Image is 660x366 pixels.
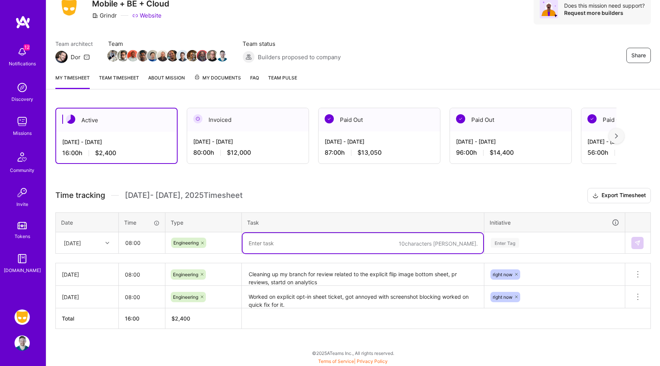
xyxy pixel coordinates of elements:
div: © 2025 ATeams Inc., All rights reserved. [46,343,660,363]
div: Invite [16,200,28,208]
span: $2,400 [95,149,116,157]
span: | [318,358,388,364]
img: Active [66,115,75,124]
span: right now [493,294,513,300]
span: Team Pulse [268,75,297,81]
div: [DATE] - [DATE] [62,138,171,146]
img: Community [13,148,31,166]
div: Dor [71,53,81,61]
th: Task [242,212,484,232]
span: Engineering [173,240,199,246]
img: Builders proposed to company [243,51,255,63]
a: Team Member Avatar [108,49,118,62]
div: [DATE] [64,239,81,247]
a: Team Member Avatar [128,49,138,62]
img: right [615,133,618,139]
span: [DATE] - [DATE] , 2025 Timesheet [125,191,243,200]
a: Team Member Avatar [168,49,178,62]
img: Invite [15,185,30,200]
img: Team Member Avatar [207,50,218,62]
img: Team Member Avatar [177,50,188,62]
a: Team Member Avatar [178,49,188,62]
img: bell [15,44,30,60]
img: Team Member Avatar [117,50,129,62]
i: icon Mail [84,54,90,60]
span: Engineering [173,294,198,300]
img: discovery [15,80,30,95]
input: HH:MM [119,233,165,253]
div: 80:00 h [193,149,302,157]
th: 16:00 [119,308,165,329]
div: Does this mission need support? [564,2,645,9]
span: $13,050 [357,149,382,157]
a: Team Member Avatar [118,49,128,62]
span: Engineering [173,272,198,277]
span: Builders proposed to company [258,53,341,61]
img: Paid Out [325,114,334,123]
a: Team Pulse [268,74,297,89]
input: HH:MM [119,264,165,285]
img: Invoiced [193,114,202,123]
i: icon Download [592,192,599,200]
div: Missions [13,129,32,137]
span: My Documents [194,74,241,82]
img: Team Architect [55,51,68,63]
img: Team Member Avatar [157,50,168,62]
th: Date [56,212,119,232]
div: Tokens [15,232,30,240]
div: [DATE] - [DATE] [193,138,302,146]
span: $12,000 [227,149,251,157]
i: icon CompanyGray [92,13,98,19]
img: Grindr: Mobile + BE + Cloud [15,309,30,325]
a: FAQ [250,74,259,89]
div: Discovery [11,95,33,103]
div: Initiative [490,218,620,227]
th: Total [56,308,119,329]
span: Share [631,52,646,59]
div: Active [56,109,177,132]
a: Grindr: Mobile + BE + Cloud [13,309,32,325]
a: Team Member Avatar [197,49,207,62]
img: teamwork [15,114,30,129]
span: Team [108,40,227,48]
img: tokens [18,222,27,229]
div: [DATE] [62,270,112,279]
img: Team Member Avatar [217,50,228,62]
img: Team Member Avatar [167,50,178,62]
img: Team Member Avatar [197,50,208,62]
img: User Avatar [15,335,30,351]
input: HH:MM [119,287,165,307]
textarea: Worked on explicit opt-in sheet ticket, got annoyed with screenshot blocking worked on quick fix ... [243,287,483,308]
a: Team Member Avatar [207,49,217,62]
div: Notifications [9,60,36,68]
div: Request more builders [564,9,645,16]
img: Team Member Avatar [187,50,198,62]
div: 16:00 h [62,149,171,157]
div: Grindr [92,11,117,19]
span: Time tracking [55,191,105,200]
img: Team Member Avatar [127,50,139,62]
button: Export Timesheet [587,188,651,203]
a: Team timesheet [99,74,139,89]
th: Type [165,212,242,232]
div: [DATE] [62,293,112,301]
img: Paid Out [456,114,465,123]
span: $14,400 [490,149,514,157]
span: right now [493,272,513,277]
img: Team Member Avatar [107,50,119,62]
img: Paid Out [587,114,597,123]
img: guide book [15,251,30,266]
div: Invoiced [187,108,309,131]
a: My timesheet [55,74,90,89]
a: Privacy Policy [357,358,388,364]
div: Enter Tag [491,237,519,249]
div: 96:00 h [456,149,565,157]
a: Terms of Service [318,358,354,364]
div: Community [10,166,34,174]
a: User Avatar [13,335,32,351]
a: My Documents [194,74,241,89]
div: [DATE] - [DATE] [456,138,565,146]
a: Website [132,11,162,19]
span: Team architect [55,40,93,48]
img: Submit [634,240,641,246]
